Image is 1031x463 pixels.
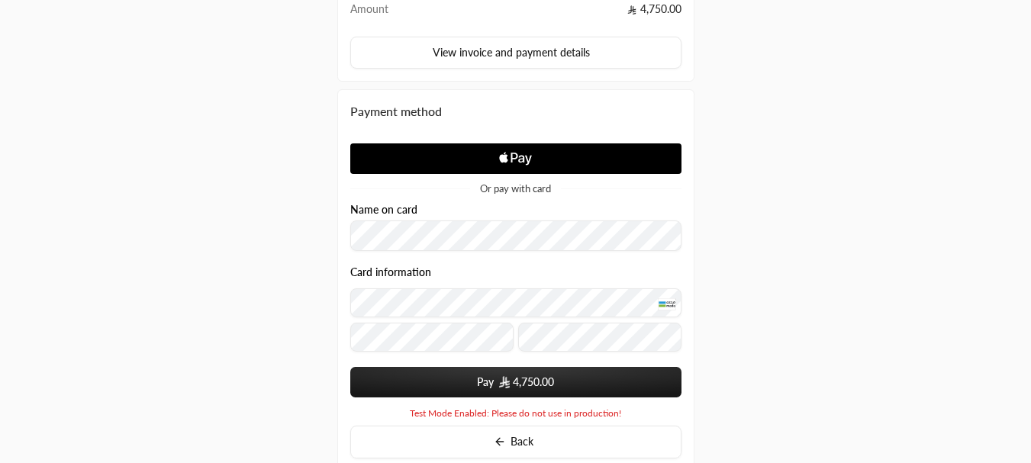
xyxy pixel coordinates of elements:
[350,204,681,252] div: Name on card
[350,37,681,69] button: View invoice and payment details
[350,266,431,278] legend: Card information
[513,375,554,390] span: 4,750.00
[350,367,681,397] button: Pay SAR4,750.00
[350,288,681,317] input: Credit Card
[511,435,533,448] span: Back
[350,323,514,352] input: Expiry date
[410,407,621,420] span: Test Mode Enabled: Please do not use in production!
[350,204,417,216] label: Name on card
[499,376,510,388] img: SAR
[350,2,417,24] td: Amount
[350,102,681,121] div: Payment method
[480,184,551,194] span: Or pay with card
[518,323,681,352] input: CVC
[350,266,681,357] div: Card information
[350,426,681,458] button: Back
[658,297,676,310] img: MADA
[417,2,681,24] td: 4,750.00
